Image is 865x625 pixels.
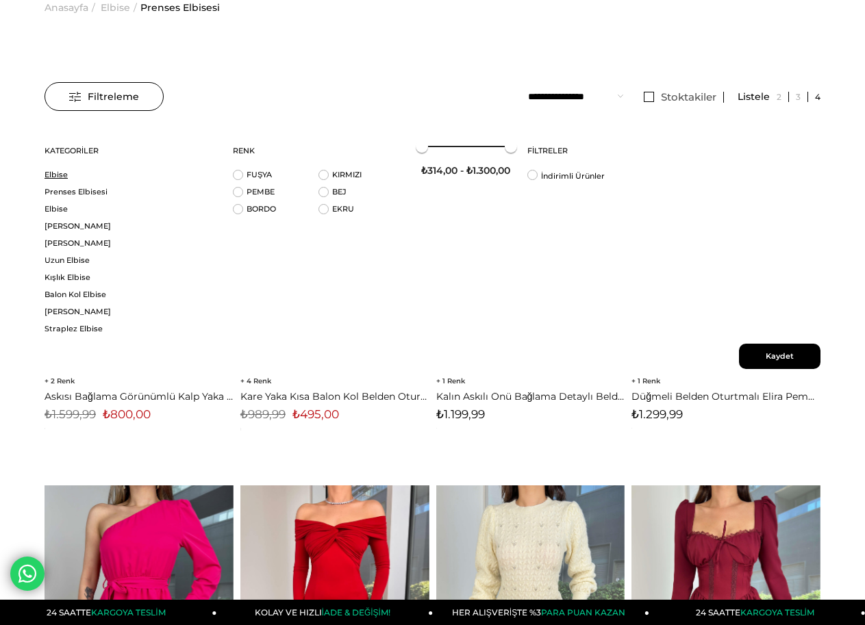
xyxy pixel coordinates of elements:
span: Kaydet [739,344,820,369]
div: ₺314,00 - ₺1.300,00 [421,161,510,177]
span: KARGOYA TESLİM [740,607,814,617]
a: Balon Kol Elbise [45,290,216,300]
span: KARGOYA TESLİM [91,607,165,617]
a: Filtreler [527,132,699,170]
li: EKRU [318,204,404,221]
a: KOLAY VE HIZLIİADE & DEĞİŞİM! [217,600,434,625]
span: 1 [631,377,660,385]
a: İndirimli Ürünler [541,171,605,181]
img: png;base64,iVBORw0KGgoAAAANSUhEUgAAAAEAAAABCAYAAAAfFcSJAAAAAXNSR0IArs4c6QAAAA1JREFUGFdjePfu3X8ACW... [240,429,241,430]
a: Askısı Bağlama Görünümlü Kalp Yaka Önü Drapeli Noslen Kadın Puantiyeli Pembe Elbise 24Y788 [45,390,234,403]
img: png;base64,iVBORw0KGgoAAAANSUhEUgAAAAEAAAABCAYAAAAfFcSJAAAAAXNSR0IArs4c6QAAAA1JREFUGFdjePfu3X8ACW... [240,428,241,429]
a: BORDO [247,204,276,214]
span: ₺800,00 [103,407,151,421]
span: ₺495,00 [292,407,339,421]
a: EKRU [332,204,354,214]
li: BEJ [318,187,404,204]
a: Prenses Elbisesi [45,187,216,197]
span: ₺1.199,99 [436,407,485,421]
a: [PERSON_NAME] [45,238,216,248]
a: Kalın Askılı Önü Bağlama Detaylı Belden Oturtmalı Minda Pembe Kadın Dantel Detaylı Mini Elbise 24... [436,390,625,403]
span: ₺1.599,99 [45,407,96,421]
span: ₺989,99 [240,407,286,421]
a: Elbise [45,170,216,180]
li: İndirimli Ürünler [527,170,613,187]
a: Stoktakiler [637,92,724,103]
a: FUŞYA [247,170,272,179]
img: png;base64,iVBORw0KGgoAAAANSUhEUgAAAAEAAAABCAYAAAAfFcSJAAAAAXNSR0IArs4c6QAAAA1JREFUGFdjePfu3X8ACW... [45,428,45,429]
a: Elbise [45,204,216,214]
a: Renk [233,132,404,170]
span: Filtreleme [69,83,139,110]
li: KIRMIZI [318,170,404,187]
a: PEMBE [247,187,275,196]
a: [PERSON_NAME] [45,221,216,231]
a: Kare Yaka Kısa Balon Kol Belden Oturtmalı [PERSON_NAME] Pembe Elbise 23Y000150 [240,390,429,403]
span: İADE & DEĞİŞİM! [322,607,390,617]
li: FUŞYA [233,170,318,187]
a: HER ALIŞVERİŞTE %3PARA PUAN KAZAN [433,600,649,625]
a: 24 SAATTEKARGOYA TESLİM [1,600,217,625]
img: png;base64,iVBORw0KGgoAAAANSUhEUgAAAAEAAAABCAYAAAAfFcSJAAAAAXNSR0IArs4c6QAAAA1JREFUGFdjePfu3X8ACW... [240,430,241,431]
img: png;base64,iVBORw0KGgoAAAANSUhEUgAAAAEAAAABCAYAAAAfFcSJAAAAAXNSR0IArs4c6QAAAA1JREFUGFdjePfu3X8ACW... [436,428,437,429]
a: BEJ [332,187,347,196]
a: Kategoriler [45,132,216,170]
a: Uzun Elbise [45,255,216,266]
span: Stoktakiler [661,90,716,103]
a: KIRMIZI [332,170,362,179]
span: 2 [45,377,75,385]
li: BORDO [233,204,318,221]
a: Düğmeli Belden Oturtmalı Elira Pembe Mini Ceket Elbise 25Y125 [631,390,820,403]
span: 4 [240,377,271,385]
span: PARA PUAN KAZAN [541,607,625,617]
img: png;base64,iVBORw0KGgoAAAANSUhEUgAAAAEAAAABCAYAAAAfFcSJAAAAAXNSR0IArs4c6QAAAA1JREFUGFdjePfu3X8ACW... [631,428,632,429]
a: Kışlık Elbise [45,272,216,283]
a: [PERSON_NAME] [45,307,216,317]
span: ₺1.299,99 [631,407,683,421]
a: Straplez Elbise [45,324,216,334]
li: PEMBE [233,187,318,204]
span: 1 [436,377,465,385]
